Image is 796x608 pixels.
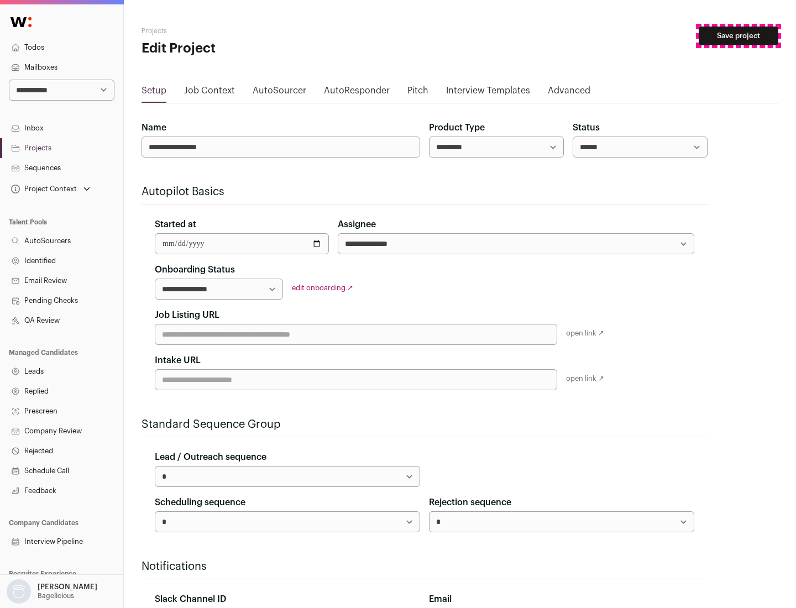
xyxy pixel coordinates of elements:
[142,121,166,134] label: Name
[155,263,235,276] label: Onboarding Status
[292,284,353,291] a: edit onboarding ↗
[155,593,226,606] label: Slack Channel ID
[573,121,600,134] label: Status
[4,11,38,33] img: Wellfound
[155,496,245,509] label: Scheduling sequence
[142,184,708,200] h2: Autopilot Basics
[429,593,694,606] div: Email
[155,218,196,231] label: Started at
[7,579,31,604] img: nopic.png
[142,27,354,35] h2: Projects
[184,84,235,102] a: Job Context
[142,40,354,57] h1: Edit Project
[38,583,97,591] p: [PERSON_NAME]
[446,84,530,102] a: Interview Templates
[324,84,390,102] a: AutoResponder
[699,27,778,45] button: Save project
[9,185,77,193] div: Project Context
[142,417,708,432] h2: Standard Sequence Group
[429,121,485,134] label: Product Type
[155,354,201,367] label: Intake URL
[253,84,306,102] a: AutoSourcer
[155,308,219,322] label: Job Listing URL
[155,450,266,464] label: Lead / Outreach sequence
[407,84,428,102] a: Pitch
[548,84,590,102] a: Advanced
[9,181,92,197] button: Open dropdown
[429,496,511,509] label: Rejection sequence
[38,591,74,600] p: Bagelicious
[142,559,708,574] h2: Notifications
[338,218,376,231] label: Assignee
[4,579,99,604] button: Open dropdown
[142,84,166,102] a: Setup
